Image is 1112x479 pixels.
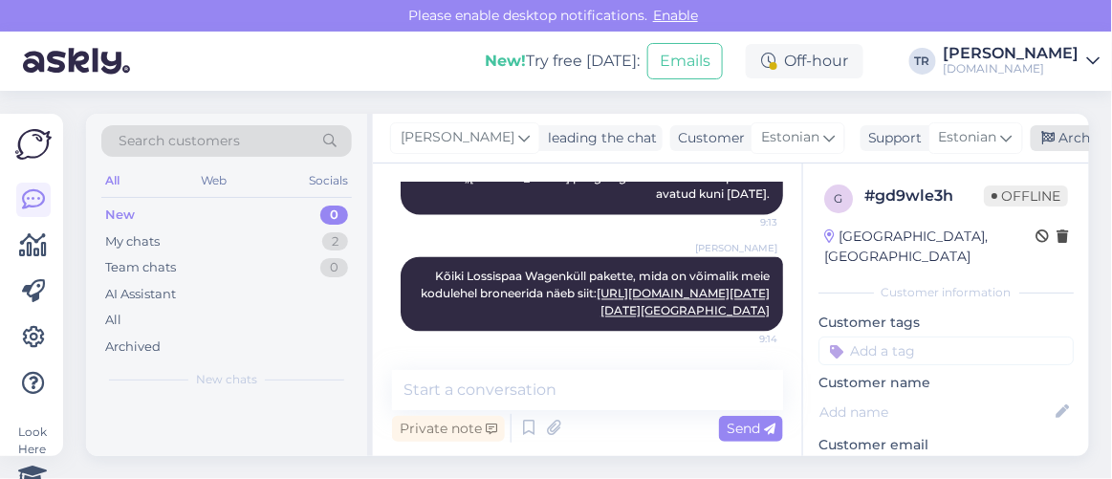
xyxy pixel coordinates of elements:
b: New! [485,52,526,70]
span: [PERSON_NAME] [695,242,777,256]
div: 2 [322,232,348,251]
div: 0 [320,258,348,277]
span: g [835,191,843,206]
div: New [105,206,135,225]
span: Enable [647,7,704,24]
p: Customer tags [818,313,1074,333]
div: Customer [670,128,745,148]
span: Send [727,420,775,437]
div: All [105,311,121,330]
button: Emails [647,43,723,79]
div: # gd9wle3h [864,185,984,207]
div: AI Assistant [105,285,176,304]
p: [EMAIL_ADDRESS][DOMAIN_NAME] [818,455,1074,475]
span: New chats [196,371,257,388]
div: Archived [105,337,161,357]
span: 9:13 [706,216,777,230]
p: Customer name [818,373,1074,393]
input: Add name [819,402,1052,423]
div: [PERSON_NAME] [944,46,1079,61]
div: Off-hour [746,44,863,78]
div: [GEOGRAPHIC_DATA], [GEOGRAPHIC_DATA] [824,227,1036,267]
div: Support [861,128,923,148]
div: Customer information [818,284,1074,301]
a: [PERSON_NAME][DOMAIN_NAME] [944,46,1101,76]
span: 9:14 [706,333,777,347]
input: Add a tag [818,337,1074,365]
span: Estonian [939,127,997,148]
p: Customer email [818,435,1074,455]
div: leading the chat [540,128,657,148]
a: [URL][DOMAIN_NAME][DATE][DATE][GEOGRAPHIC_DATA] [597,287,770,318]
div: [DOMAIN_NAME] [944,61,1079,76]
img: Askly Logo [15,129,52,160]
span: Estonian [761,127,819,148]
div: Team chats [105,258,176,277]
div: My chats [105,232,160,251]
div: 0 [320,206,348,225]
span: Search customers [119,131,240,151]
div: Private note [392,416,505,442]
div: Try free [DATE]: [485,50,640,73]
span: Kõiki Lossispaa Wagenküll pakette, mida on võimalik meie kodulehel broneerida näeb siit: [421,270,773,318]
div: TR [909,48,936,75]
span: [PERSON_NAME] [401,127,514,148]
div: All [101,168,123,193]
div: Web [198,168,231,193]
div: Socials [305,168,352,193]
span: Offline [984,185,1068,207]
